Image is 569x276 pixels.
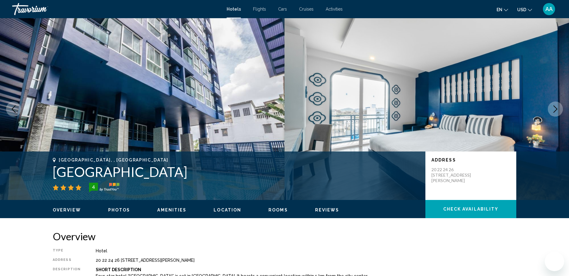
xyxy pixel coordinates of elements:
[87,183,99,191] div: 4
[315,207,339,213] button: Reviews
[541,3,557,15] button: User Menu
[96,258,516,263] div: 20 22 24 26 [STREET_ADDRESS][PERSON_NAME]
[53,258,81,263] div: Address
[227,7,241,12] a: Hotels
[425,200,516,218] button: Check Availability
[53,164,419,180] h1: [GEOGRAPHIC_DATA]
[108,207,130,213] button: Photos
[59,158,168,162] span: [GEOGRAPHIC_DATA], , [GEOGRAPHIC_DATA]
[431,167,480,183] p: 20 22 24 26 [STREET_ADDRESS][PERSON_NAME]
[497,7,502,12] span: en
[545,252,564,271] iframe: Button to launch messaging window
[214,207,241,213] button: Location
[96,267,141,272] b: Short Description
[326,7,343,12] a: Activities
[517,7,526,12] span: USD
[6,101,21,117] button: Previous image
[315,208,339,212] span: Reviews
[268,208,288,212] span: Rooms
[253,7,266,12] a: Flights
[214,208,241,212] span: Location
[157,208,186,212] span: Amenities
[545,6,553,12] span: AA
[53,207,81,213] button: Overview
[443,207,499,212] span: Check Availability
[517,5,532,14] button: Change currency
[96,248,516,253] div: Hotel
[299,7,314,12] a: Cruises
[108,208,130,212] span: Photos
[157,207,186,213] button: Amenities
[268,207,288,213] button: Rooms
[548,101,563,117] button: Next image
[53,208,81,212] span: Overview
[431,158,510,162] p: Address
[53,248,81,253] div: Type
[89,183,119,192] img: trustyou-badge-hor.svg
[278,7,287,12] a: Cars
[12,3,221,15] a: Travorium
[53,230,516,242] h2: Overview
[497,5,508,14] button: Change language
